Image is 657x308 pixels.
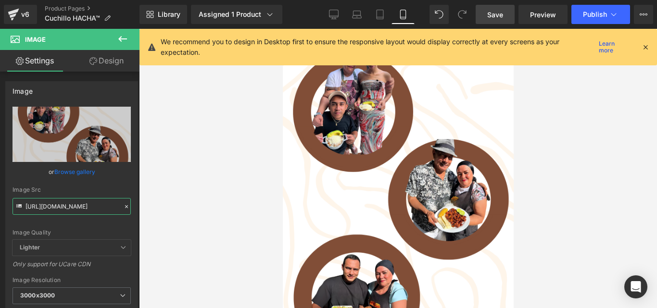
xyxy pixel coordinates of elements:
[595,41,634,53] a: Learn more
[487,10,503,20] span: Save
[13,229,131,236] div: Image Quality
[139,5,187,24] a: New Library
[624,275,647,298] div: Open Intercom Messenger
[199,10,275,19] div: Assigned 1 Product
[13,260,131,274] div: Only support for UCare CDN
[345,5,368,24] a: Laptop
[54,163,95,180] a: Browse gallery
[634,5,653,24] button: More
[158,10,180,19] span: Library
[368,5,392,24] a: Tablet
[571,5,630,24] button: Publish
[13,186,131,193] div: Image Src
[25,36,46,43] span: Image
[453,5,472,24] button: Redo
[19,8,31,21] div: v6
[322,5,345,24] a: Desktop
[13,167,131,177] div: or
[4,5,37,24] a: v6
[161,37,595,58] p: We recommend you to design in Desktop first to ensure the responsive layout would display correct...
[45,5,139,12] a: Product Pages
[13,198,131,215] input: Link
[518,5,568,24] a: Preview
[72,50,141,72] a: Design
[13,82,33,95] div: Image
[20,244,40,251] b: Lighter
[430,5,449,24] button: Undo
[583,11,607,18] span: Publish
[13,277,131,283] div: Image Resolution
[45,14,100,22] span: Cuchillo HACHA™
[530,10,556,20] span: Preview
[20,292,55,299] b: 3000x3000
[392,5,415,24] a: Mobile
